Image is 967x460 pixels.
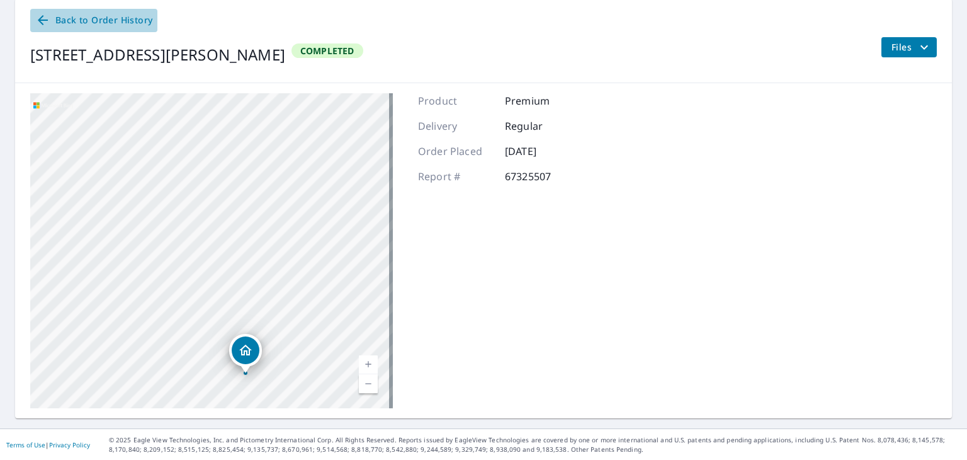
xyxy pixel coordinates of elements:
div: Dropped pin, building 1, Residential property, 4180 Oakridge Place Dr Winston Salem, NC 27107 [229,334,262,373]
span: Back to Order History [35,13,152,28]
p: Order Placed [418,144,494,159]
a: Privacy Policy [49,440,90,449]
p: Delivery [418,118,494,134]
p: Regular [505,118,580,134]
a: Current Level 18, Zoom Out [359,374,378,393]
p: [DATE] [505,144,580,159]
p: Premium [505,93,580,108]
p: © 2025 Eagle View Technologies, Inc. and Pictometry International Corp. All Rights Reserved. Repo... [109,435,961,454]
span: Files [891,40,932,55]
p: Report # [418,169,494,184]
p: | [6,441,90,449]
div: [STREET_ADDRESS][PERSON_NAME] [30,43,285,66]
p: 67325507 [505,169,580,184]
p: Product [418,93,494,108]
span: Completed [293,45,362,57]
a: Current Level 18, Zoom In [359,355,378,374]
a: Terms of Use [6,440,45,449]
button: filesDropdownBtn-67325507 [881,37,937,57]
a: Back to Order History [30,9,157,32]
